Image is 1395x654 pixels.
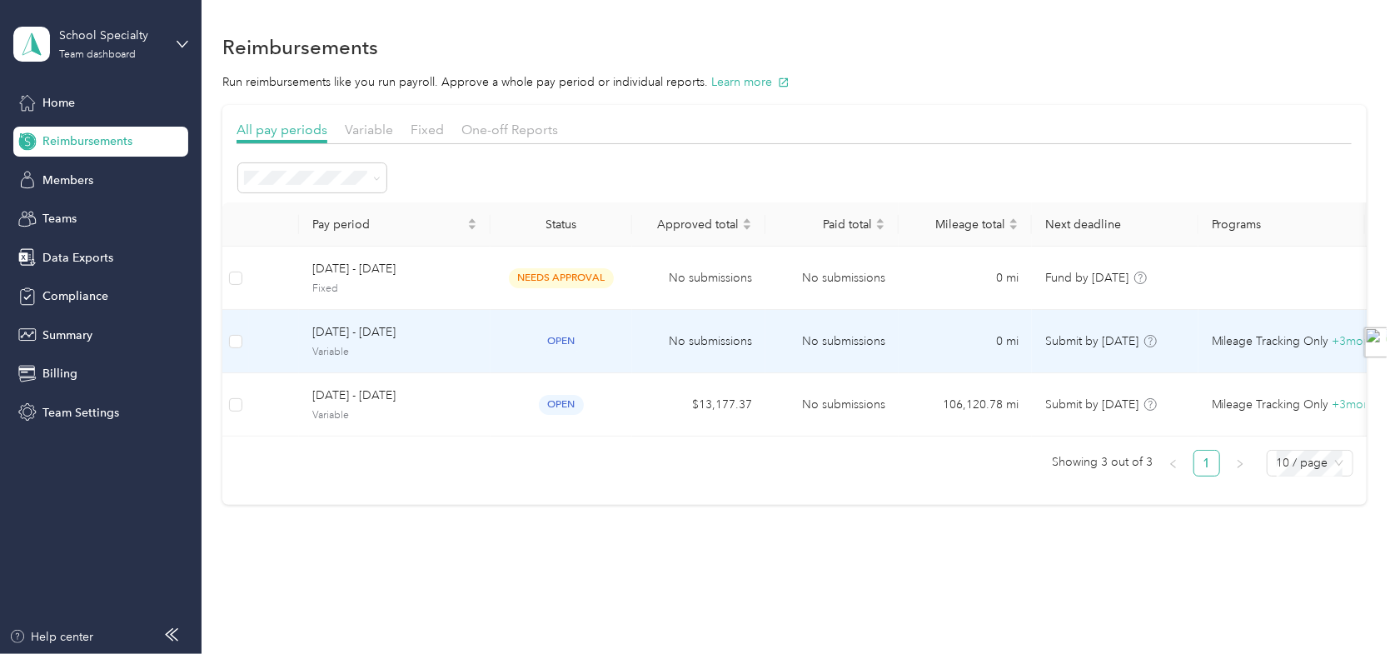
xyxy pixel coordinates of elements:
iframe: Everlance-gr Chat Button Frame [1302,561,1395,654]
span: caret-up [875,216,885,226]
th: Pay period [299,202,491,247]
span: Paid total [779,217,872,232]
span: caret-up [742,216,752,226]
span: [DATE] - [DATE] [312,323,477,342]
td: 106,120.78 mi [899,373,1032,437]
button: right [1227,450,1253,477]
span: caret-down [875,222,885,232]
h1: Reimbursements [222,38,378,56]
a: 1 [1194,451,1219,476]
span: Mileage Tracking Only [1212,396,1329,414]
td: $13,177.37 [632,373,765,437]
span: caret-up [467,216,477,226]
th: Paid total [765,202,899,247]
th: Programs [1198,202,1365,247]
td: No submissions [632,310,765,373]
th: Mileage total [899,202,1032,247]
span: Submit by [DATE] [1045,334,1138,348]
li: Previous Page [1160,450,1187,477]
span: Compliance [42,287,108,305]
span: Mileage Tracking Only [1212,332,1329,351]
span: needs approval [509,268,614,287]
li: Next Page [1227,450,1253,477]
td: No submissions [632,247,765,310]
span: + 3 more [1332,334,1374,348]
span: + 3 more [1332,397,1374,412]
span: open [539,395,584,414]
span: Showing 3 out of 3 [1053,450,1153,475]
span: Variable [312,345,477,360]
span: Billing [42,365,77,382]
span: Teams [42,210,77,227]
td: 0 mi [899,247,1032,310]
span: Variable [345,122,393,137]
div: Status [504,217,619,232]
span: caret-down [1009,222,1019,232]
span: Members [42,172,93,189]
button: Learn more [711,73,790,91]
div: Team dashboard [59,50,136,60]
span: caret-up [1009,216,1019,226]
p: Run reimbursements like you run payroll. Approve a whole pay period or individual reports. [222,73,1367,91]
span: [DATE] - [DATE] [312,260,477,278]
td: No submissions [765,310,899,373]
td: No submissions [765,373,899,437]
span: All pay periods [237,122,327,137]
span: Fund by [DATE] [1045,271,1128,285]
th: Approved total [632,202,765,247]
span: caret-down [467,222,477,232]
span: Reimbursements [42,132,132,150]
span: Summary [42,327,92,344]
span: Fixed [411,122,444,137]
span: Fixed [312,282,477,297]
td: No submissions [765,247,899,310]
li: 1 [1193,450,1220,477]
td: 0 mi [899,310,1032,373]
th: Next deadline [1032,202,1198,247]
span: Mileage total [912,217,1005,232]
span: Team Settings [42,404,119,422]
span: Home [42,94,75,112]
span: One-off Reports [461,122,558,137]
span: Variable [312,408,477,423]
span: 10 / page [1277,451,1343,476]
span: Approved total [645,217,739,232]
span: Data Exports [42,249,113,267]
button: Help center [9,628,94,646]
span: Submit by [DATE] [1045,397,1138,412]
span: left [1168,459,1178,469]
span: caret-down [742,222,752,232]
span: [DATE] - [DATE] [312,387,477,405]
div: School Specialty [59,27,163,44]
span: right [1235,459,1245,469]
span: open [539,332,584,351]
div: Page Size [1267,450,1353,477]
button: left [1160,450,1187,477]
img: toggle-logo.svg [1365,327,1395,357]
span: Pay period [312,217,464,232]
